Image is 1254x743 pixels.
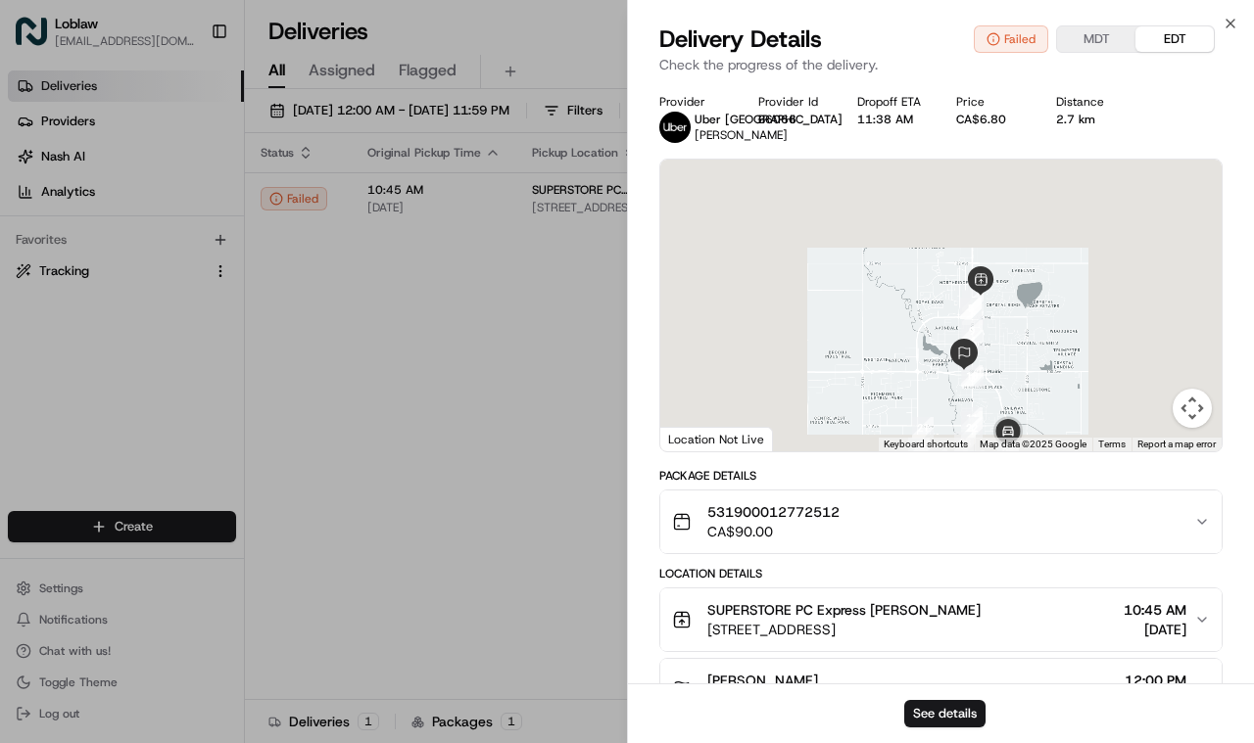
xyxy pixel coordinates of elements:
[974,25,1048,53] button: Failed
[51,126,323,147] input: Clear
[659,468,1223,484] div: Package Details
[884,438,968,451] button: Keyboard shortcuts
[962,290,984,311] div: 6
[659,55,1223,74] p: Check the progress of the delivery.
[962,367,984,389] div: 3
[961,417,983,439] div: 22
[758,94,826,110] div: Provider Id
[758,112,796,127] button: B6066
[20,338,51,369] img: Jandy Espique
[659,112,691,143] img: uber-new-logo.jpeg
[960,298,982,319] div: 8
[660,427,773,451] div: Location Not Live
[88,207,269,222] div: We're available if you need us!
[166,303,172,319] span: •
[163,356,169,372] span: •
[1173,389,1212,428] button: Map camera controls
[962,303,984,325] div: 5
[1056,94,1124,110] div: Distance
[304,251,357,274] button: See all
[912,417,934,439] div: 21
[12,430,158,465] a: 📗Knowledge Base
[166,440,181,455] div: 💻
[857,112,925,127] div: 11:38 AM
[1124,600,1186,620] span: 10:45 AM
[1057,26,1135,52] button: MDT
[961,407,983,429] div: 11
[660,588,1222,651] button: SUPERSTORE PC Express [PERSON_NAME][STREET_ADDRESS]10:45 AM[DATE]
[954,432,976,453] div: 23
[659,23,822,55] span: Delivery Details
[660,490,1222,553] button: 531900012772512CA$90.00
[707,671,818,690] span: [PERSON_NAME]
[20,440,35,455] div: 📗
[956,94,1024,110] div: Price
[857,94,925,110] div: Dropoff ETA
[1124,620,1186,639] span: [DATE]
[695,127,788,143] span: [PERSON_NAME]
[20,78,357,110] p: Welcome 👋
[659,566,1223,581] div: Location Details
[20,285,51,316] img: Klarizel Pensader
[707,502,840,522] span: 531900012772512
[961,365,983,387] div: 10
[158,430,322,465] a: 💻API Documentation
[173,356,214,372] span: [DATE]
[1098,439,1126,449] a: Terms
[333,193,357,216] button: Start new chat
[707,522,840,541] span: CA$90.00
[176,303,231,319] span: 12:18 PM
[1135,26,1214,52] button: EDT
[707,620,981,639] span: [STREET_ADDRESS]
[660,659,1222,721] button: [PERSON_NAME]12:00 PM
[138,485,237,500] a: Powered byPylon
[61,303,162,319] span: Klarizel Pensader
[956,112,1024,127] div: CA$6.80
[20,255,125,270] div: Past conversations
[39,304,55,320] img: 1736555255976-a54dd68f-1ca7-489b-9aae-adbdc363a1c4
[707,600,981,620] span: SUPERSTORE PC Express [PERSON_NAME]
[1056,112,1124,127] div: 2.7 km
[961,320,983,342] div: 9
[665,426,730,451] a: Open this area in Google Maps (opens a new window)
[695,112,843,127] span: Uber [GEOGRAPHIC_DATA]
[1125,671,1186,690] span: 12:00 PM
[39,357,55,373] img: 1736555255976-a54dd68f-1ca7-489b-9aae-adbdc363a1c4
[904,700,986,727] button: See details
[20,20,59,59] img: Nash
[61,356,159,372] span: [PERSON_NAME]
[659,94,727,110] div: Provider
[39,438,150,457] span: Knowledge Base
[1137,439,1216,449] a: Report a map error
[20,187,55,222] img: 1736555255976-a54dd68f-1ca7-489b-9aae-adbdc363a1c4
[185,438,314,457] span: API Documentation
[195,486,237,500] span: Pylon
[962,330,984,351] div: 4
[41,187,76,222] img: 1724597045416-56b7ee45-8013-43a0-a6f9-03cb97ddad50
[665,426,730,451] img: Google
[88,187,321,207] div: Start new chat
[980,439,1086,449] span: Map data ©2025 Google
